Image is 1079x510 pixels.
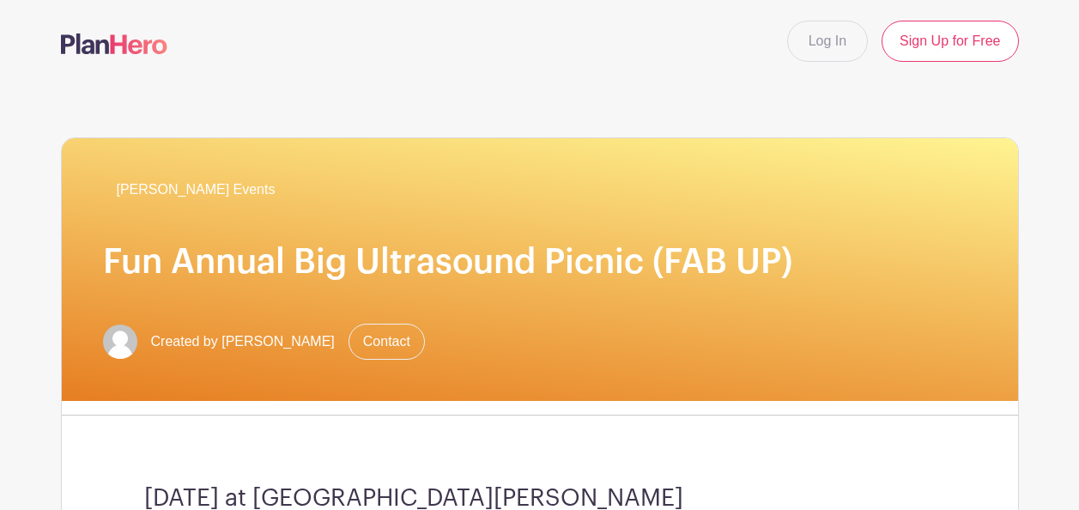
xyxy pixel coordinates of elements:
[103,241,977,282] h1: Fun Annual Big Ultrasound Picnic (FAB UP)
[151,331,335,352] span: Created by [PERSON_NAME]
[882,21,1018,62] a: Sign Up for Free
[117,179,276,200] span: [PERSON_NAME] Events
[349,324,425,360] a: Contact
[103,325,137,359] img: default-ce2991bfa6775e67f084385cd625a349d9dcbb7a52a09fb2fda1e96e2d18dcdb.png
[787,21,868,62] a: Log In
[61,33,167,54] img: logo-507f7623f17ff9eddc593b1ce0a138ce2505c220e1c5a4e2b4648c50719b7d32.svg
